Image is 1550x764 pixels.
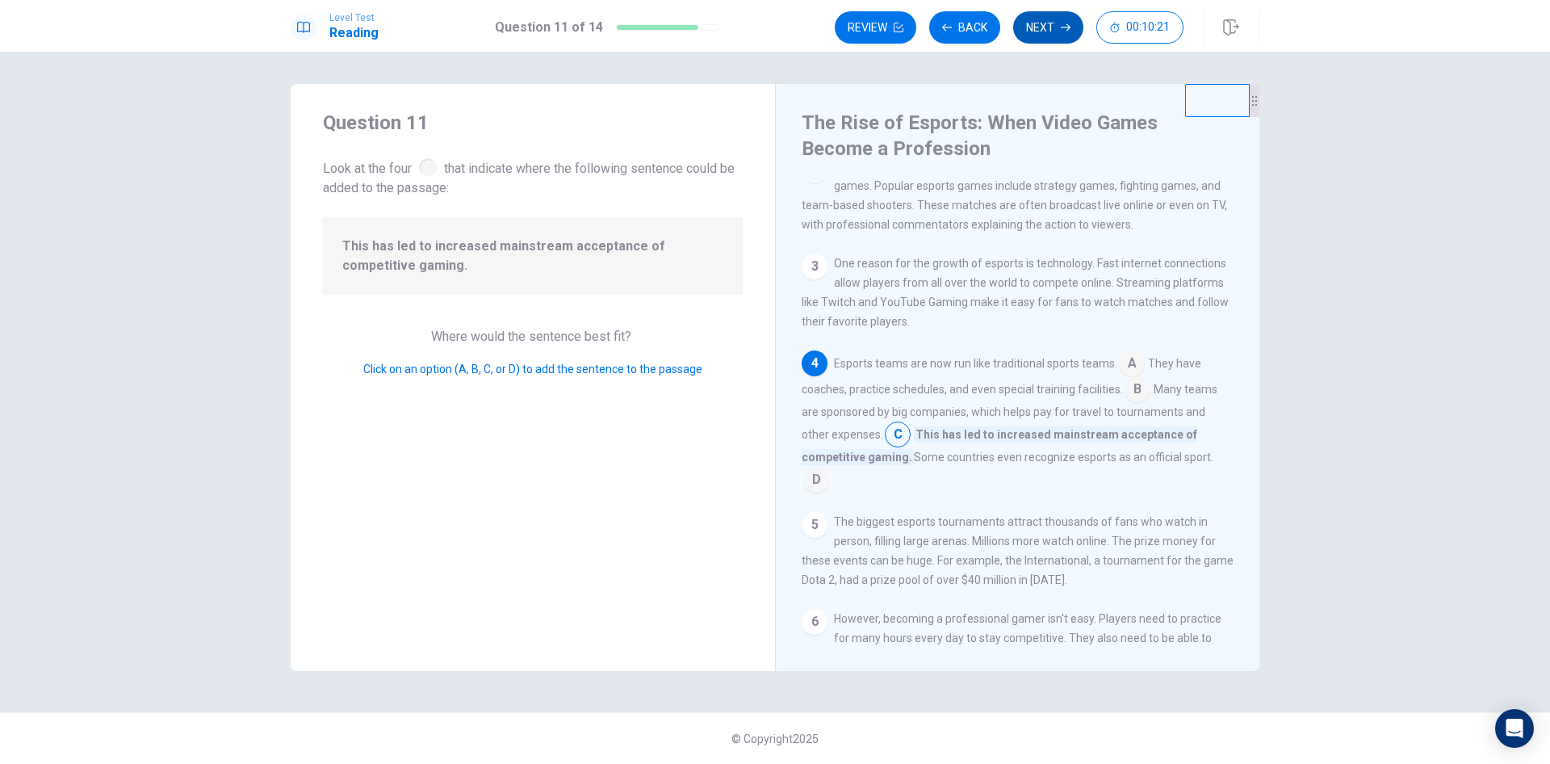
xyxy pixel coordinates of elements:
[835,11,916,44] button: Review
[495,18,603,37] h1: Question 11 of 14
[803,467,829,493] span: D
[802,426,1197,465] span: This has led to increased mainstream acceptance of competitive gaming.
[323,110,743,136] h4: Question 11
[1125,376,1150,402] span: B
[802,515,1234,586] span: The biggest esports tournaments attract thousands of fans who watch in person, filling large aren...
[885,422,911,447] span: C
[802,110,1230,162] h4: The Rise of Esports: When Video Games Become a Profession
[1096,11,1183,44] button: 00:10:21
[329,23,379,43] h1: Reading
[802,612,1225,703] span: However, becoming a professional gamer isn't easy. Players need to practice for many hours every ...
[929,11,1000,44] button: Back
[802,609,827,635] div: 6
[731,733,819,745] span: © Copyright 2025
[363,363,702,376] span: Click on an option (A, B, C, or D) to add the sentence to the passage
[1013,11,1083,44] button: Next
[323,155,743,198] span: Look at the four that indicate where the following sentence could be added to the passage:
[802,512,827,538] div: 5
[1126,21,1170,34] span: 00:10:21
[802,254,827,279] div: 3
[802,383,1217,441] span: Many teams are sponsored by big companies, which helps pay for travel to tournaments and other ex...
[834,357,1117,370] span: Esports teams are now run like traditional sports teams.
[1119,351,1145,376] span: A
[329,12,379,23] span: Level Test
[431,329,635,344] span: Where would the sentence best fit?
[802,257,1229,328] span: One reason for the growth of esports is technology. Fast internet connections allow players from ...
[802,351,827,376] div: 4
[1495,709,1534,748] div: Open Intercom Messenger
[914,451,1213,464] span: Some countries even recognize esports as an official sport.
[342,237,723,275] span: This has led to increased mainstream acceptance of competitive gaming.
